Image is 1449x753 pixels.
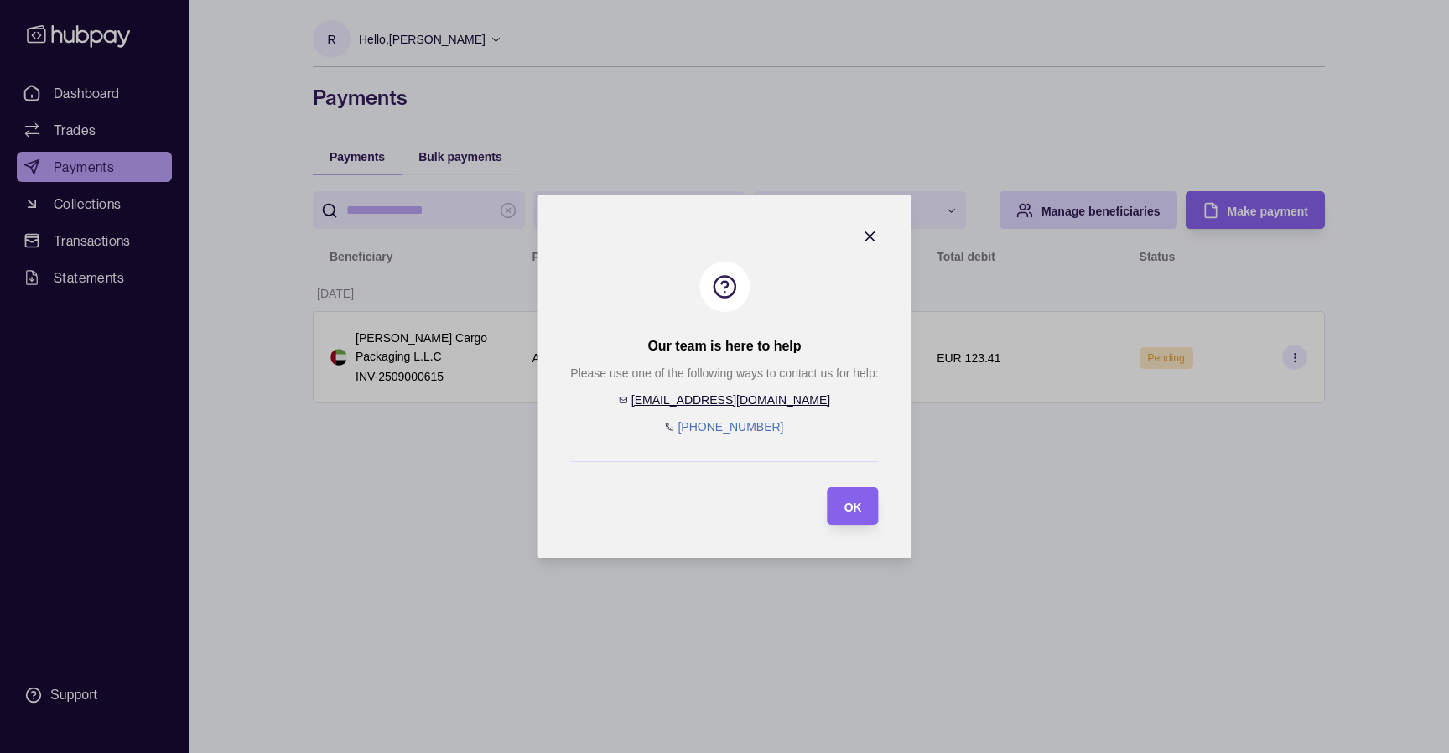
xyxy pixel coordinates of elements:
[570,364,878,382] p: Please use one of the following ways to contact us for help:
[844,501,862,514] span: OK
[678,420,783,434] a: [PHONE_NUMBER]
[828,487,879,525] button: OK
[631,393,830,407] a: [EMAIL_ADDRESS][DOMAIN_NAME]
[647,337,801,356] h2: Our team is here to help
